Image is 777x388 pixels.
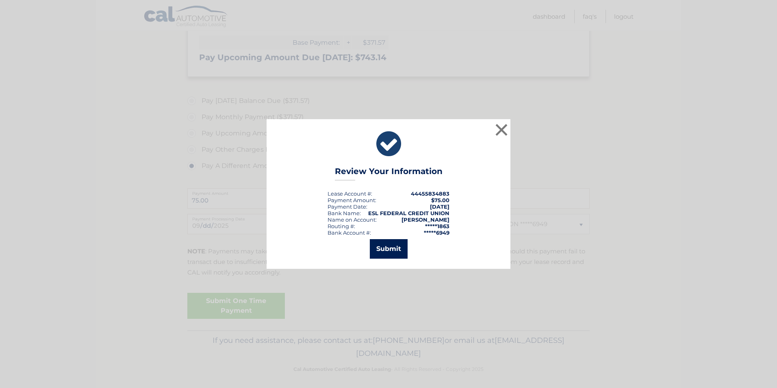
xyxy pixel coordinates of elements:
div: Routing #: [328,223,355,229]
div: Name on Account: [328,216,377,223]
h3: Review Your Information [335,166,443,181]
div: Bank Account #: [328,229,371,236]
div: Bank Name: [328,210,361,216]
button: Submit [370,239,408,259]
strong: 44455834883 [411,190,449,197]
div: : [328,203,367,210]
div: Lease Account #: [328,190,372,197]
span: Payment Date [328,203,366,210]
strong: [PERSON_NAME] [402,216,449,223]
span: [DATE] [430,203,449,210]
span: $75.00 [431,197,449,203]
div: Payment Amount: [328,197,376,203]
strong: ESL FEDERAL CREDIT UNION [368,210,449,216]
button: × [493,122,510,138]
